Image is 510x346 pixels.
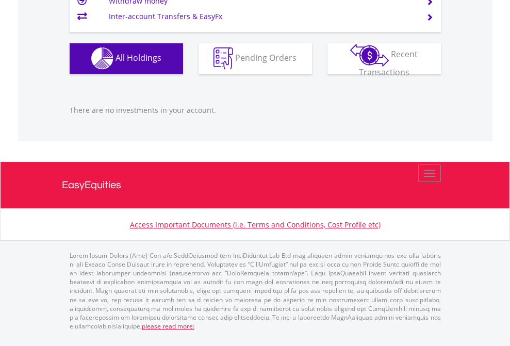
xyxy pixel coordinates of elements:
img: pending_instructions-wht.png [213,47,233,70]
img: holdings-wht.png [91,47,113,70]
a: EasyEquities [62,162,449,208]
span: All Holdings [116,52,161,63]
img: transactions-zar-wht.png [350,44,389,67]
p: There are no investments in your account. [70,105,441,116]
button: Recent Transactions [327,43,441,74]
span: Recent Transactions [359,48,418,78]
a: Access Important Documents (i.e. Terms and Conditions, Cost Profile etc) [130,220,381,229]
button: Pending Orders [199,43,312,74]
button: All Holdings [70,43,183,74]
p: Lorem Ipsum Dolors (Ame) Con a/e SeddOeiusmod tem InciDiduntut Lab Etd mag aliquaen admin veniamq... [70,251,441,331]
a: please read more: [142,322,194,331]
td: Inter-account Transfers & EasyFx [109,9,414,24]
span: Pending Orders [235,52,297,63]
